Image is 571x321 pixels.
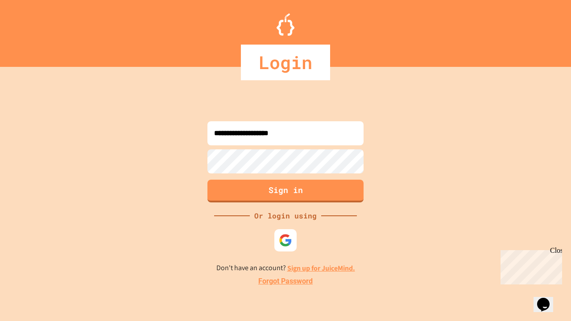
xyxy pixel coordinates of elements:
img: Logo.svg [277,13,294,36]
iframe: chat widget [534,285,562,312]
iframe: chat widget [497,247,562,284]
a: Sign up for JuiceMind. [287,263,355,273]
img: google-icon.svg [279,234,292,247]
button: Sign in [207,180,364,202]
p: Don't have an account? [216,263,355,274]
a: Forgot Password [258,276,313,287]
div: Chat with us now!Close [4,4,62,57]
div: Login [241,45,330,80]
div: Or login using [250,210,321,221]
